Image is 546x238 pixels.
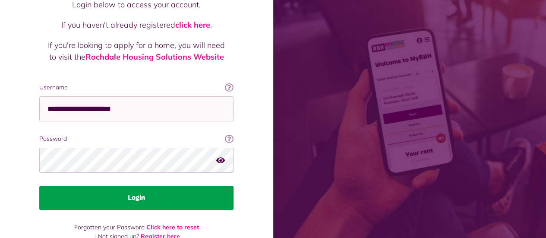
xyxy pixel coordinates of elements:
[39,186,234,210] button: Login
[146,223,199,231] a: Click here to reset
[48,39,225,63] p: If you're looking to apply for a home, you will need to visit the
[85,52,224,62] a: Rochdale Housing Solutions Website
[74,223,145,231] span: Forgotten your Password
[39,134,234,143] label: Password
[48,19,225,31] p: If you haven't already registered .
[39,83,234,92] label: Username
[175,20,210,30] a: click here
